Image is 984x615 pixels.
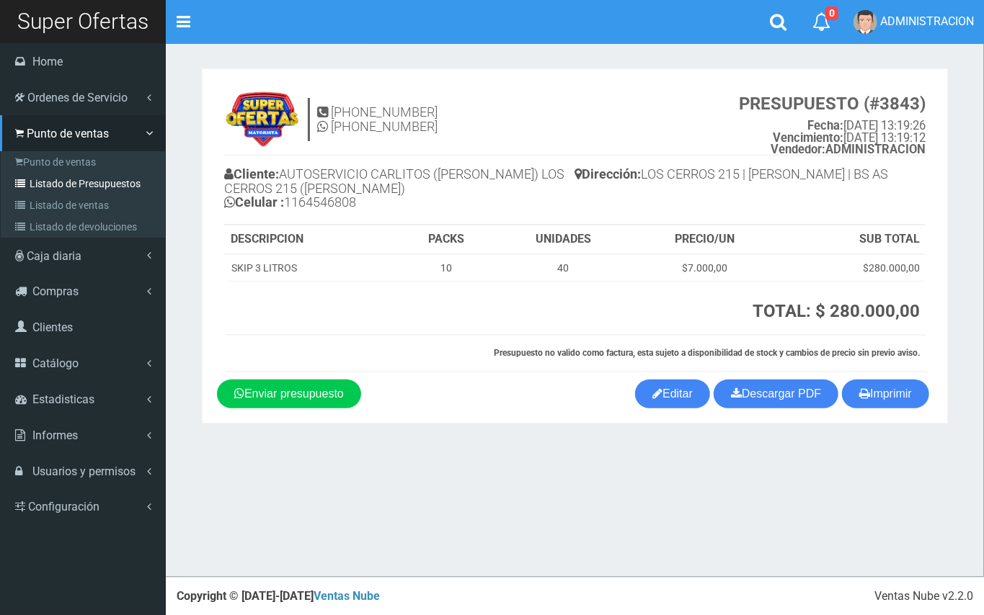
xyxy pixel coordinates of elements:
[753,301,920,321] strong: TOTAL: $ 280.000,00
[632,254,779,282] td: $7.000,00
[224,194,284,210] b: Celular :
[739,94,926,156] small: [DATE] 13:19:26 [DATE] 13:19:12
[224,163,575,217] h4: AUTOSERVICIO CARLITOS ([PERSON_NAME]) LOS CERROS 215 ([PERSON_NAME]) 1164546808
[27,127,109,140] span: Punto de ventas
[244,387,344,400] span: Enviar presupuesto
[494,348,920,358] strong: Presupuesto no valido como factura, esta sujeto a disponibilidad de stock y cambios de precio sin...
[807,119,843,133] strong: Fecha:
[495,254,631,282] td: 40
[217,380,361,408] a: Enviar presupuesto
[224,166,279,181] b: Cliente:
[739,94,926,114] strong: PRESUPUESTO (#3843)
[32,320,73,334] span: Clientes
[854,10,877,34] img: User Image
[778,254,926,282] td: $280.000,00
[32,55,63,68] span: Home
[28,500,99,513] span: Configuración
[825,6,838,20] span: 0
[27,91,128,104] span: Ordenes de Servicio
[32,356,79,370] span: Catálogo
[32,464,136,478] span: Usuarios y permisos
[32,428,78,442] span: Informes
[880,14,974,28] span: ADMINISTRACION
[314,589,380,603] a: Ventas Nube
[317,105,438,134] h4: [PHONE_NUMBER] [PHONE_NUMBER]
[575,166,642,181] b: Dirección:
[714,380,838,408] a: Descargar PDF
[495,225,631,254] th: UNIDADES
[397,225,495,254] th: PACKS
[225,225,397,254] th: DESCRIPCION
[771,143,825,156] strong: Vendedor:
[17,9,149,34] span: Super Ofertas
[874,588,973,605] div: Ventas Nube v2.2.0
[4,194,165,216] a: Listado de ventas
[224,91,301,148] img: 9k=
[397,254,495,282] td: 10
[4,216,165,238] a: Listado de devoluciones
[4,173,165,194] a: Listado de Presupuestos
[32,392,94,406] span: Estadisticas
[575,163,926,189] h4: LOS CERROS 215 | [PERSON_NAME] | BS AS
[32,284,79,298] span: Compras
[842,380,929,408] button: Imprimir
[771,143,926,156] b: ADMINISTRACION
[4,151,165,173] a: Punto de ventas
[773,131,843,145] strong: Vencimiento:
[225,254,397,282] td: SKIP 3 LITROS
[635,380,710,408] a: Editar
[632,225,779,254] th: PRECIO/UN
[27,249,81,263] span: Caja diaria
[778,225,926,254] th: SUB TOTAL
[177,589,380,603] strong: Copyright © [DATE]-[DATE]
